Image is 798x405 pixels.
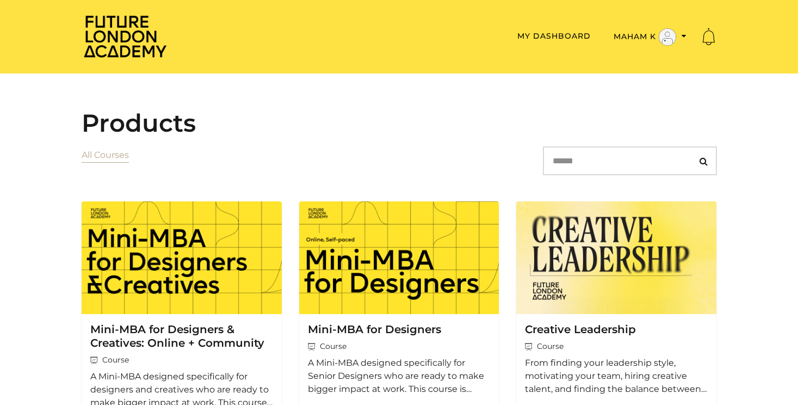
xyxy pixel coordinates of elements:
span: Course [90,354,273,366]
a: All Courses [82,150,129,160]
p: A Mini-MBA designed specifically for Senior Designers who are ready to make bigger impact at work... [308,357,491,396]
img: Home Page [82,14,169,58]
a: My Dashboard [517,31,591,41]
span: Course [308,341,491,352]
span: Course [525,341,708,352]
h2: Products [82,108,717,138]
button: Toggle menu [610,28,690,46]
h3: Mini-MBA for Designers [308,323,491,336]
p: From finding your leadership style, motivating your team, hiring creative talent, and finding the... [525,357,708,396]
h3: Mini-MBA for Designers & Creatives: Online + Community [90,323,273,350]
nav: Categories [82,146,129,184]
h3: Creative Leadership [525,323,708,336]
